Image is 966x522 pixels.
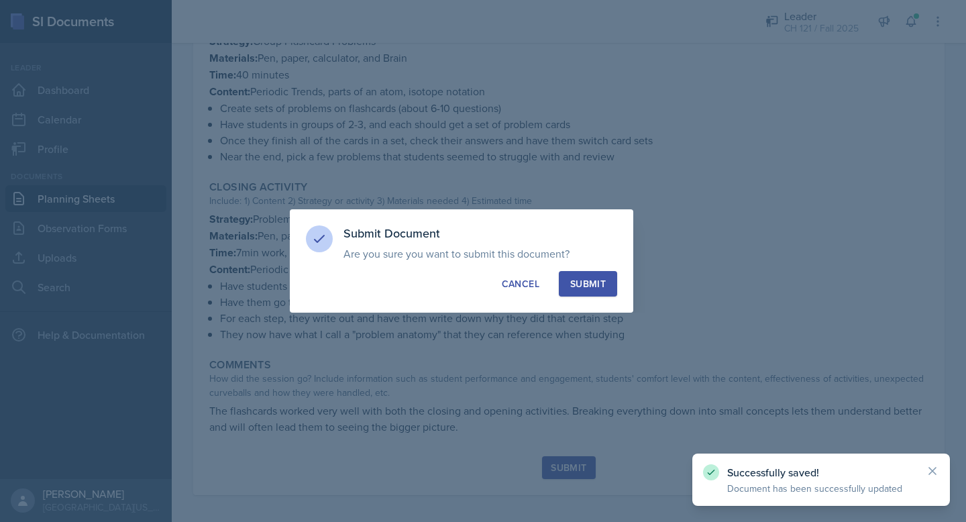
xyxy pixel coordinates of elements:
p: Are you sure you want to submit this document? [343,247,617,260]
div: Submit [570,277,606,291]
p: Successfully saved! [727,466,915,479]
p: Document has been successfully updated [727,482,915,495]
button: Submit [559,271,617,297]
button: Cancel [490,271,551,297]
h3: Submit Document [343,225,617,242]
div: Cancel [502,277,539,291]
